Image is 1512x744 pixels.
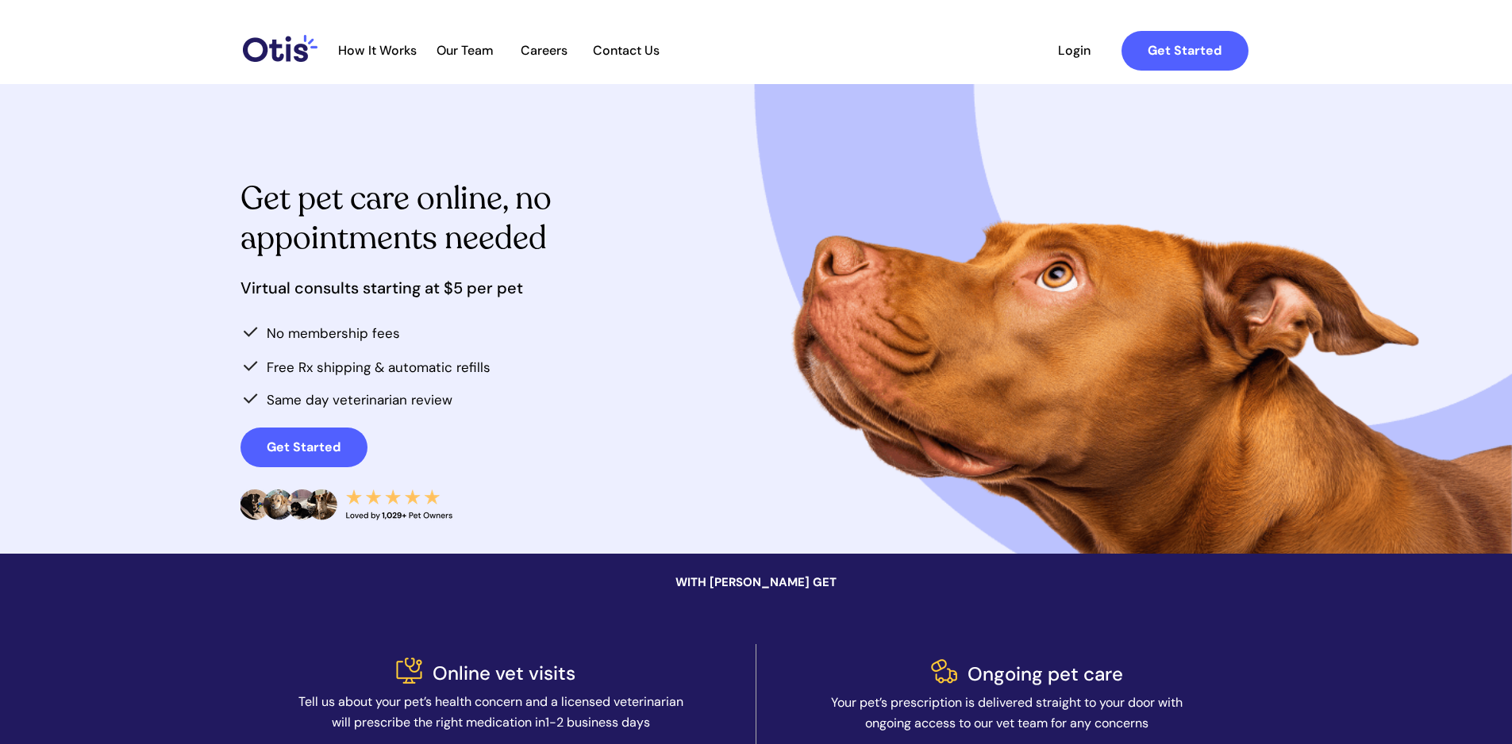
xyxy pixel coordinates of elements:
[433,661,575,685] span: Online vet visits
[506,43,583,58] span: Careers
[1038,43,1111,58] span: Login
[1038,31,1111,71] a: Login
[267,359,491,376] span: Free Rx shipping & automatic refills
[1121,31,1248,71] a: Get Started
[831,694,1183,731] span: Your pet’s prescription is delivered straight to your door with ongoing access to our vet team fo...
[968,662,1123,686] span: Ongoing pet care
[267,439,340,455] strong: Get Started
[330,43,425,58] span: How It Works
[267,391,452,408] span: Same day veterinarian review
[426,43,504,58] span: Our Team
[330,43,425,59] a: How It Works
[426,43,504,59] a: Our Team
[240,177,552,259] span: Get pet care online, no appointments needed
[585,43,668,58] span: Contact Us
[240,428,367,467] a: Get Started
[585,43,668,59] a: Contact Us
[298,693,683,731] span: Tell us about your pet’s health concern and a licensed veterinarian will prescribe the right medi...
[675,574,837,590] span: WITH [PERSON_NAME] GET
[545,714,650,731] span: 1-2 business days
[1148,42,1222,59] strong: Get Started
[267,324,400,342] span: No membership fees
[506,43,583,59] a: Careers
[240,278,523,298] span: Virtual consults starting at $5 per pet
